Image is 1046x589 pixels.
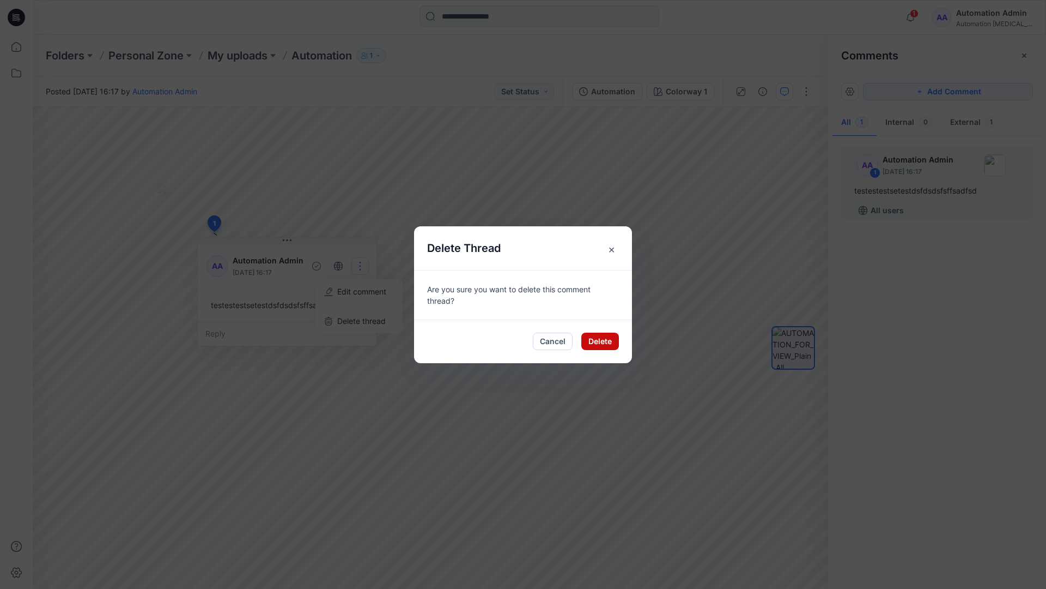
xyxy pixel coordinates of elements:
[414,270,632,320] div: Are you sure you want to delete this comment thread?
[588,226,632,270] button: Close
[533,333,573,350] button: Cancel
[581,333,619,350] button: Delete
[414,226,514,270] h5: Delete Thread
[601,239,621,259] span: ×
